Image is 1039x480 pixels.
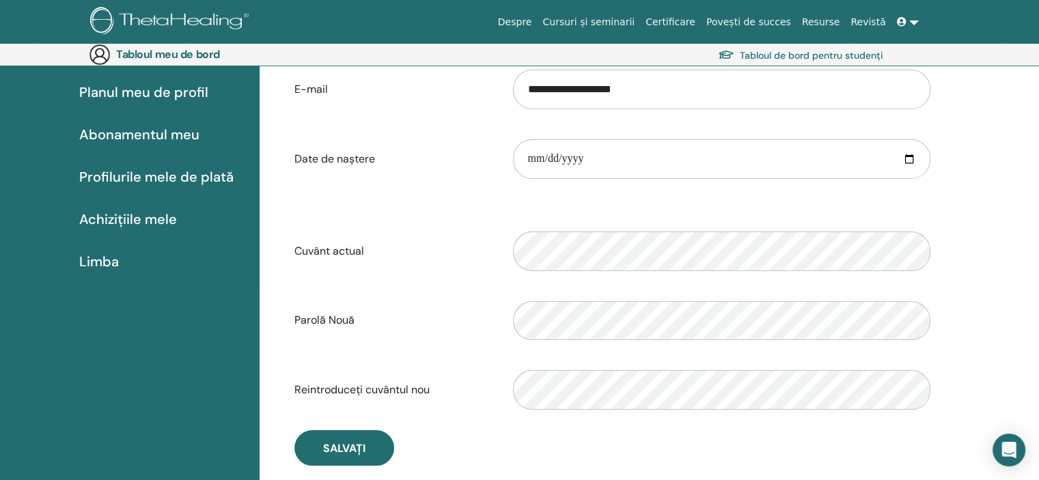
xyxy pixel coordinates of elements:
[116,47,220,61] font: Tabloul meu de bord
[850,16,885,27] font: Revistă
[79,210,177,228] font: Achizițiile mele
[79,83,208,101] font: Planul meu de profil
[79,253,119,270] font: Limba
[993,434,1025,466] div: Open Intercom Messenger
[294,82,328,96] font: E-mail
[718,44,883,64] a: Tabloul de bord pentru studenți
[706,16,791,27] font: Povești de succes
[542,16,635,27] font: Cursuri și seminarii
[493,10,538,35] a: Despre
[294,430,394,466] button: Salvați
[701,10,796,35] a: Povești de succes
[323,441,365,455] font: Salvați
[646,16,695,27] font: Certificare
[79,168,234,186] font: Profilurile mele de plată
[796,10,846,35] a: Resurse
[294,244,364,258] font: Cuvânt actual
[718,49,734,61] img: graduation-cap.svg
[740,49,883,61] font: Tabloul de bord pentru studenți
[294,152,375,166] font: Date de naștere
[79,126,199,143] font: Abonamentul meu
[537,10,640,35] a: Cursuri și seminarii
[294,313,355,327] font: Parolă Nouă
[294,382,430,397] font: Reintroduceți cuvântul nou
[89,44,111,66] img: generic-user-icon.jpg
[640,10,701,35] a: Certificare
[802,16,840,27] font: Resurse
[90,7,253,38] img: logo.png
[845,10,891,35] a: Revistă
[498,16,532,27] font: Despre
